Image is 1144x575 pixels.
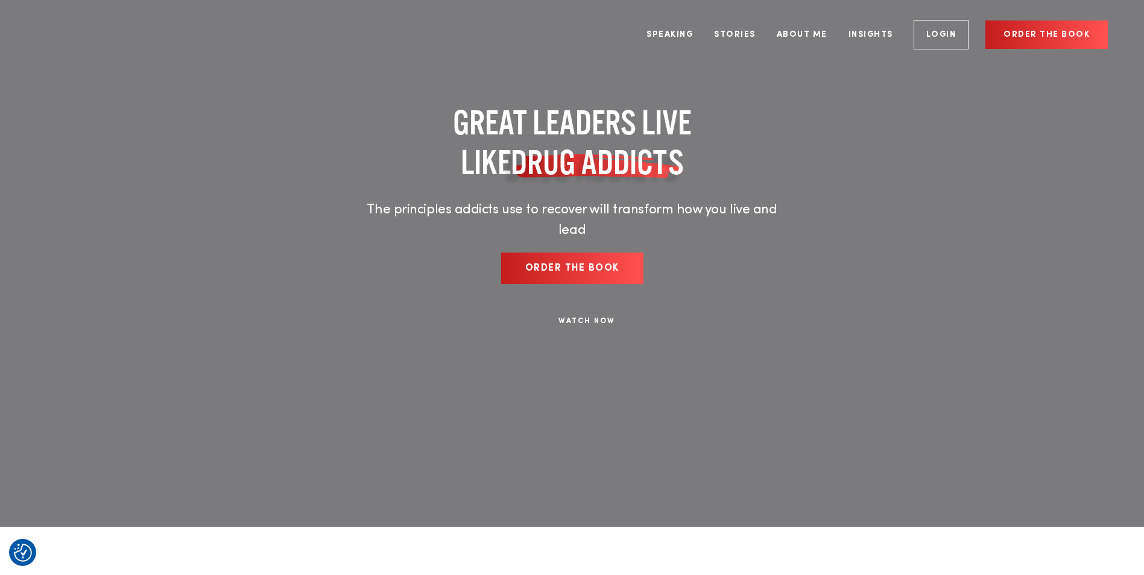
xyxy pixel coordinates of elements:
[525,263,619,273] span: Order the book
[708,542,931,560] div: Thrive in Work and Life
[36,23,109,47] a: Company Logo Company Logo
[501,253,643,284] a: Order the book
[839,12,902,57] a: Insights
[461,542,683,560] div: Remove The Need to Impress
[914,20,969,49] a: Login
[14,544,32,562] img: Revisit consent button
[511,142,684,182] span: DRUG ADDICTS
[985,20,1108,49] a: Order the book
[14,544,32,562] button: Consent Preferences
[637,12,702,57] a: Speaking
[213,542,436,560] div: Find Your Secret Weapon
[705,12,765,57] a: Stories
[558,318,615,325] a: WATCH NOW
[768,12,836,57] a: About Me
[358,102,786,182] h1: GREAT LEADERS LIVE LIKE
[367,203,777,237] span: The principles addicts use to recover will transform how you live and lead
